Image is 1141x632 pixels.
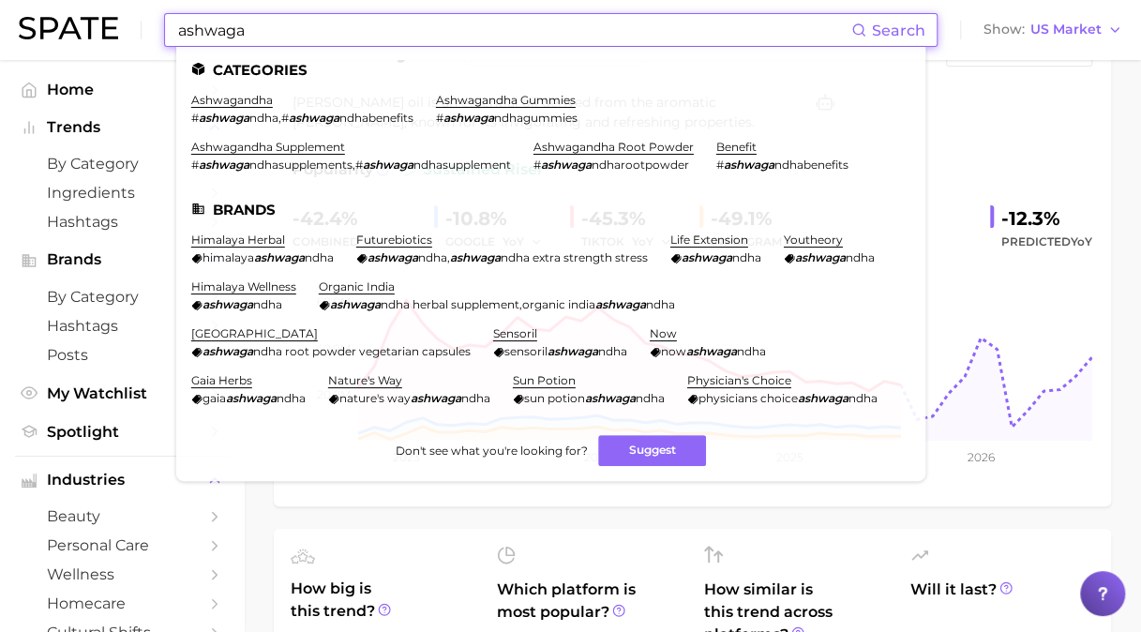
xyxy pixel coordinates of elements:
span: nature's way [339,391,411,405]
em: ashwaga [254,250,305,264]
em: ashwaga [226,391,277,405]
span: # [191,111,199,125]
span: ndha [461,391,490,405]
span: personal care [47,536,197,554]
button: Suggest [598,435,706,466]
em: ashwaga [548,344,598,358]
span: gaia [203,391,226,405]
span: # [533,158,541,172]
span: by Category [47,288,197,306]
a: nature's way [328,373,402,387]
span: Search [872,22,925,39]
span: Hashtags [47,317,197,335]
span: Industries [47,472,197,489]
em: ashwaga [798,391,848,405]
span: ndha [277,391,306,405]
span: Home [47,81,197,98]
span: ndhagummies [494,111,578,125]
span: ndha [253,297,282,311]
a: now [650,326,677,340]
div: , [319,297,675,311]
a: ashwagandha gummies [436,93,576,107]
a: organic india [319,279,395,293]
span: himalaya [203,250,254,264]
em: ashwaga [595,297,646,311]
em: ashwaga [724,158,774,172]
a: Hashtags [15,207,229,236]
span: Brands [47,251,197,268]
span: ndhasupplement [413,158,511,172]
a: Home [15,75,229,104]
a: gaia herbs [191,373,252,387]
em: ashwaga [363,158,413,172]
div: , [191,111,413,125]
span: # [355,158,363,172]
div: -12.3% [1001,203,1092,233]
span: physicians choice [698,391,798,405]
span: ndha root powder vegetarian capsules [253,344,471,358]
span: homecare [47,594,197,612]
em: ashwaga [289,111,339,125]
span: ndha herbal supplement [381,297,519,311]
button: Industries [15,466,229,494]
span: ndha extra strength stress [501,250,648,264]
button: Brands [15,246,229,274]
a: by Category [15,149,229,178]
a: benefit [716,140,757,154]
a: homecare [15,589,229,618]
a: ashwagandha supplement [191,140,345,154]
span: Spotlight [47,423,197,441]
a: himalaya wellness [191,279,296,293]
a: beauty [15,502,229,531]
span: ndha [418,250,447,264]
span: # [191,158,199,172]
a: life extension [670,233,748,247]
input: Search here for a brand, industry, or ingredient [176,14,851,46]
div: , [356,250,648,264]
span: My Watchlist [47,384,197,402]
span: Don't see what you're looking for? [395,444,587,458]
span: now [661,344,686,358]
a: sensoril [493,326,537,340]
span: # [281,111,289,125]
span: ndha [732,250,761,264]
span: Hashtags [47,213,197,231]
a: ashwagandha root powder [533,140,694,154]
li: Brands [191,202,910,218]
em: ashwaga [585,391,636,405]
a: himalaya herbal [191,233,285,247]
tspan: 2026 [968,450,995,464]
a: futurebiotics [356,233,432,247]
a: youtheory [784,233,843,247]
span: ndha [737,344,766,358]
a: personal care [15,531,229,560]
span: wellness [47,565,197,583]
span: sun potion [524,391,585,405]
em: ashwaga [199,111,249,125]
em: ashwaga [686,344,737,358]
em: ashwaga [682,250,732,264]
em: ashwaga [203,297,253,311]
span: ndha [249,111,278,125]
span: US Market [1030,24,1102,35]
span: sensoril [504,344,548,358]
em: ashwaga [450,250,501,264]
em: ashwaga [411,391,461,405]
span: Ingredients [47,184,197,202]
span: Will it last? [910,579,1094,624]
span: YoY [1071,234,1092,248]
a: Hashtags [15,311,229,340]
button: ShowUS Market [979,18,1127,42]
span: organic india [522,297,595,311]
a: physician's choice [687,373,791,387]
span: Predicted [1001,231,1092,253]
a: wellness [15,560,229,589]
span: ndhabenefits [774,158,848,172]
span: ndhabenefits [339,111,413,125]
a: Ingredients [15,178,229,207]
div: , [191,158,511,172]
span: ndha [598,344,627,358]
span: # [716,158,724,172]
a: Spotlight [15,417,229,446]
em: ashwaga [795,250,846,264]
